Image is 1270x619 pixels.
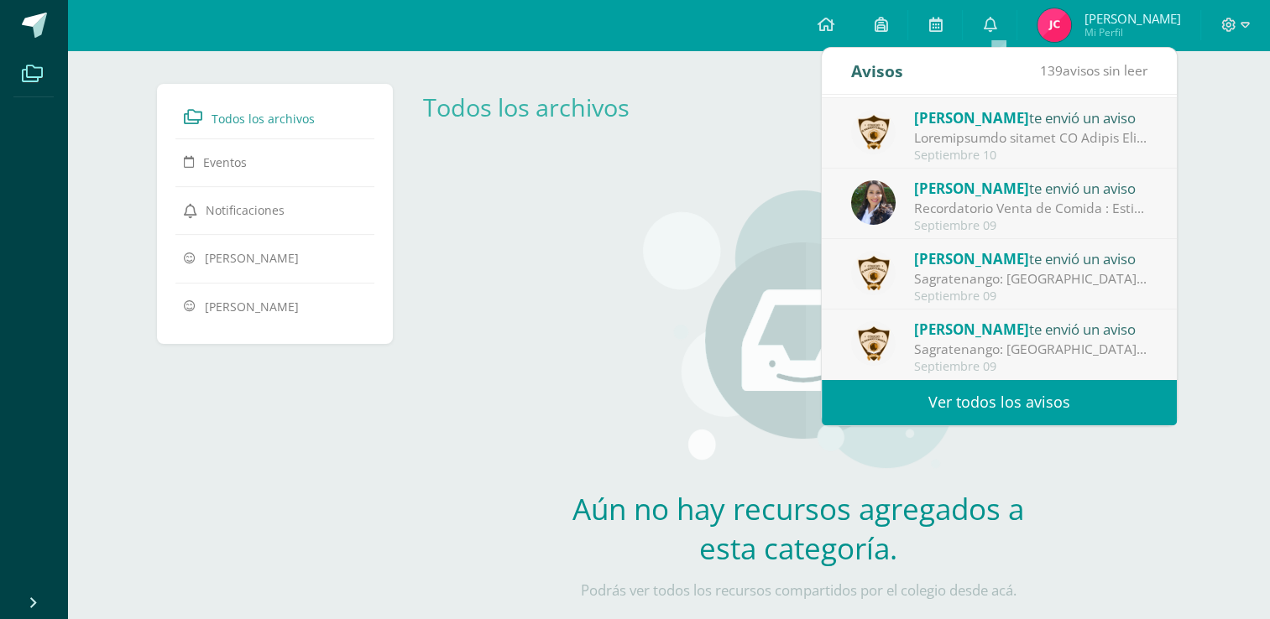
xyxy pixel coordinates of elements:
[914,148,1147,163] div: Septiembre 10
[914,269,1147,289] div: Sagratenango: COLEGIO EL SAGRADO CORAZÓN. "AÑO DE LUZ Y ESPERANZA" Guatemala, septiembre 09 de 20...
[914,249,1029,268] span: [PERSON_NAME]
[851,48,903,94] div: Avisos
[851,321,896,366] img: a46afb417ae587891c704af89211ce97.png
[914,199,1147,218] div: Recordatorio Venta de Comida : Estimados Padres: Reciba un cordial saludo. Compartimos con ustede...
[914,107,1147,128] div: te envió un aviso
[423,91,630,123] a: Todos los archivos
[205,250,299,266] span: [PERSON_NAME]
[914,219,1147,233] div: Septiembre 09
[1084,10,1180,27] span: [PERSON_NAME]
[1040,61,1063,80] span: 139
[914,108,1029,127] span: [PERSON_NAME]
[1084,25,1180,39] span: Mi Perfil
[184,195,367,225] a: Notificaciones
[184,242,367,273] a: [PERSON_NAME]
[551,489,1046,568] h2: Aún no hay recursos agregados a esta categoría.
[851,180,896,225] img: 5d6da4cc789b3a0b39c87bcfd24a8035.png
[914,179,1029,198] span: [PERSON_NAME]
[914,128,1147,148] div: Evaluaciones finales IV Unidad Primaria: COLEGIO EL SAGRADO CORAZÓN "AÑO DE LUZ Y ESPERANZA" Circ...
[203,154,247,170] span: Eventos
[914,360,1147,374] div: Septiembre 09
[914,177,1147,199] div: te envió un aviso
[914,340,1147,359] div: Sagratenango: COLEGIO EL SAGRADO CORAZÓN. "AÑO DE LUZ Y ESPERANZA" Guatemala, septiembre 09 de 20...
[914,247,1147,269] div: te envió un aviso
[914,289,1147,304] div: Septiembre 09
[206,202,285,218] span: Notificaciones
[914,318,1147,340] div: te envió un aviso
[851,251,896,295] img: a46afb417ae587891c704af89211ce97.png
[184,101,367,132] a: Todos los archivos
[822,379,1177,425] a: Ver todos los avisos
[184,147,367,177] a: Eventos
[643,190,954,476] img: stages.png
[205,298,299,314] span: [PERSON_NAME]
[1037,8,1071,42] img: 3e5eaf2ed107bfa38cd59ae70314b87a.png
[851,110,896,154] img: a46afb417ae587891c704af89211ce97.png
[423,91,655,123] div: Todos los archivos
[1040,61,1147,80] span: avisos sin leer
[184,291,367,321] a: [PERSON_NAME]
[551,581,1046,600] p: Podrás ver todos los recursos compartidos por el colegio desde acá.
[914,320,1029,339] span: [PERSON_NAME]
[212,111,315,127] span: Todos los archivos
